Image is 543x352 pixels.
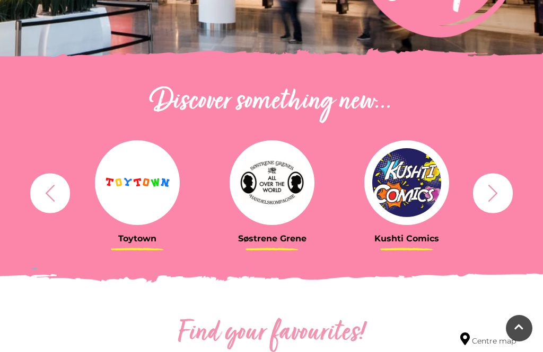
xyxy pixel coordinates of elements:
h2: Discover something new... [25,85,518,119]
h3: Søstrene Grene [213,233,331,243]
a: Toytown [78,140,197,243]
h2: Find your favourites! [110,317,433,350]
a: Kushti Comics [347,140,466,243]
a: Søstrene Grene [213,140,331,243]
a: Centre map [460,332,516,347]
h3: Kushti Comics [347,233,466,243]
h3: Toytown [78,233,197,243]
